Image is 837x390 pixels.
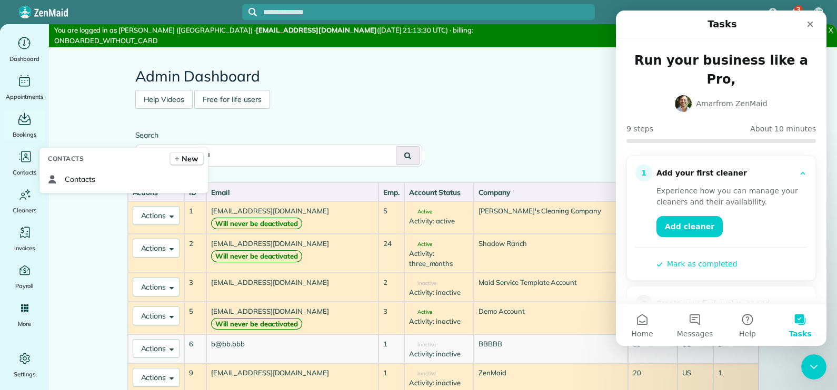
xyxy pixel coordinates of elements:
[133,278,180,296] button: Actions
[184,334,206,363] td: 6
[184,302,206,334] td: 5
[677,334,713,363] td: US
[409,316,470,326] div: Activity: inactive
[784,1,806,24] div: 3 unread notifications
[15,281,34,291] span: Payroll
[409,349,470,359] div: Activity: inactive
[65,174,95,184] span: Contacts
[378,234,404,273] td: 24
[824,24,837,36] a: X
[170,152,204,166] a: New
[9,54,39,64] span: Dashboard
[409,281,436,286] span: Inactive
[133,239,180,258] button: Actions
[206,302,378,334] td: [EMAIL_ADDRESS][DOMAIN_NAME]
[409,216,470,226] div: Activity: active
[474,201,628,234] td: [PERSON_NAME]'s Cleaning Company
[409,187,470,198] div: Account Status
[409,378,470,388] div: Activity: inactive
[13,167,36,178] span: Contacts
[409,242,432,247] span: Active
[242,8,257,16] button: Focus search
[378,273,404,302] td: 2
[44,170,204,189] a: Contacts
[4,262,45,291] a: Payroll
[378,334,404,363] td: 1
[206,234,378,273] td: [EMAIL_ADDRESS][DOMAIN_NAME]
[4,35,45,64] a: Dashboard
[211,218,302,230] strong: Will never be deactivated
[628,334,677,363] td: 19
[206,201,378,234] td: [EMAIL_ADDRESS][DOMAIN_NAME]
[182,153,198,164] span: New
[48,153,84,164] span: Contacts
[194,90,270,109] a: Free for life users
[409,310,432,315] span: Active
[133,206,180,225] button: Actions
[474,302,628,334] td: Demo Account
[211,187,374,198] div: Email
[378,201,404,234] td: 5
[135,90,193,109] a: Help Videos
[713,334,759,363] td: 3
[206,334,378,363] td: b@bb.bbb
[184,234,206,273] td: 2
[49,24,562,47] div: You are logged in as [PERSON_NAME] ([GEOGRAPHIC_DATA]) · ([DATE] 21:13:30 UTC) · billing: ONBOARD...
[409,249,470,268] div: Activity: three_months
[133,306,180,325] button: Actions
[133,339,180,358] button: Actions
[184,273,206,302] td: 3
[211,318,302,330] strong: Will never be deactivated
[4,110,45,140] a: Bookings
[4,224,45,253] a: Invoices
[378,302,404,334] td: 3
[184,201,206,234] td: 1
[14,243,35,253] span: Invoices
[796,5,800,14] span: 3
[18,319,31,329] span: More
[474,234,628,273] td: Shadow Ranch
[474,334,628,363] td: BBBBB
[13,129,37,140] span: Bookings
[383,187,400,198] div: Emp.
[4,73,45,102] a: Appointments
[616,11,826,346] iframe: Intercom live chat
[133,368,180,387] button: Actions
[474,273,628,302] td: Maid Service Template Account
[801,354,826,379] iframe: Intercom live chat
[409,371,436,376] span: Inactive
[409,288,470,297] div: Activity: inactive
[248,8,257,16] svg: Focus search
[211,250,302,262] strong: Will never be deactivated
[4,148,45,178] a: Contacts
[206,273,378,302] td: [EMAIL_ADDRESS][DOMAIN_NAME]
[409,342,436,347] span: Inactive
[4,350,45,379] a: Settings
[13,205,36,215] span: Cleaners
[256,26,377,34] strong: [EMAIL_ADDRESS][DOMAIN_NAME]
[479,187,623,198] div: Company
[4,186,45,215] a: Cleaners
[6,91,44,102] span: Appointments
